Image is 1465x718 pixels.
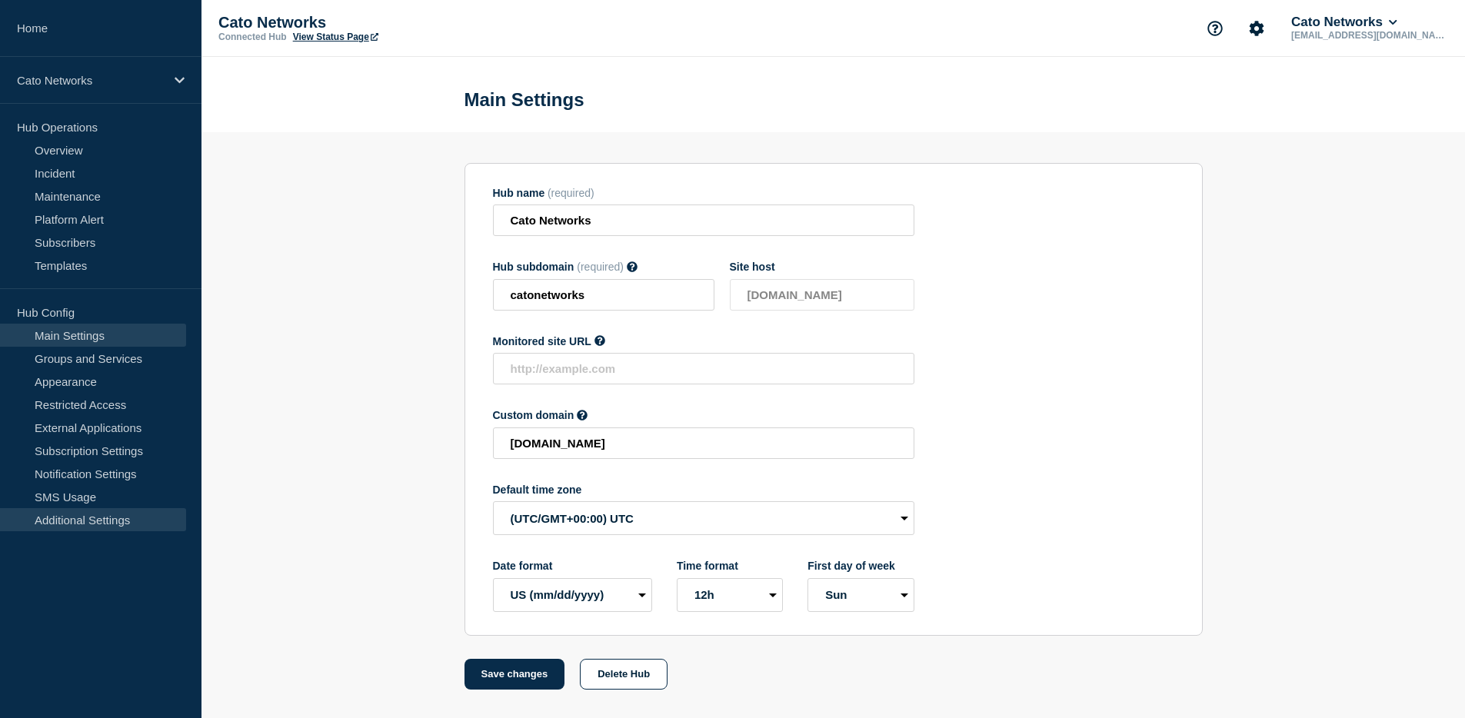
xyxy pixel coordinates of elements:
div: Site host [730,261,914,273]
button: Save changes [464,659,565,690]
div: Default time zone [493,484,914,496]
button: Support [1199,12,1231,45]
input: http://example.com [493,353,914,384]
div: Hub name [493,187,914,199]
select: Date format [493,578,652,612]
span: (required) [548,187,594,199]
select: First day of week [807,578,914,612]
input: sample [493,279,714,311]
div: Date format [493,560,652,572]
button: Delete Hub [580,659,668,690]
p: [EMAIL_ADDRESS][DOMAIN_NAME] [1288,30,1448,41]
a: View Status Page [293,32,378,42]
h1: Main Settings [464,89,584,111]
button: Cato Networks [1288,15,1400,30]
p: Cato Networks [218,14,526,32]
button: Account settings [1240,12,1273,45]
span: Hub subdomain [493,261,574,273]
span: Custom domain [493,409,574,421]
select: Default time zone [493,501,914,535]
div: First day of week [807,560,914,572]
div: Time format [677,560,783,572]
span: Monitored site URL [493,335,591,347]
input: Hub name [493,204,914,236]
input: Site host [730,279,914,311]
p: Cato Networks [17,74,165,87]
span: (required) [577,261,624,273]
p: Connected Hub [218,32,287,42]
select: Time format [677,578,783,612]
